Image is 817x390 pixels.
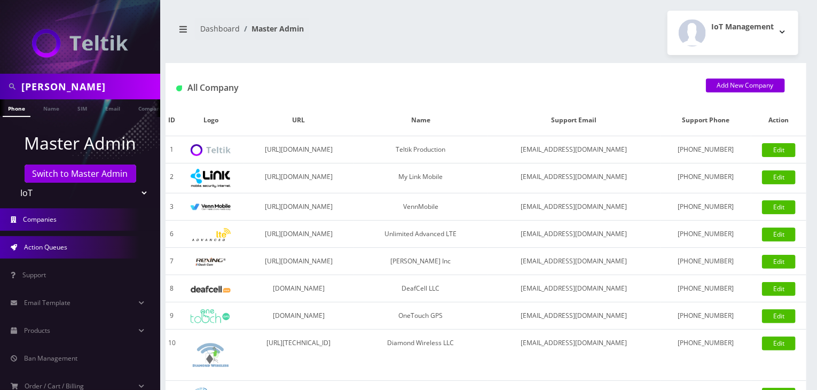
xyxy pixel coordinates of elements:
[24,326,50,335] span: Products
[166,105,178,136] th: ID
[667,11,798,55] button: IoT Management
[243,275,354,302] td: [DOMAIN_NAME]
[166,136,178,163] td: 1
[488,105,661,136] th: Support Email
[354,330,488,381] td: Diamond Wireless LLC
[661,193,752,221] td: [PHONE_NUMBER]
[243,163,354,193] td: [URL][DOMAIN_NAME]
[166,330,178,381] td: 10
[488,221,661,248] td: [EMAIL_ADDRESS][DOMAIN_NAME]
[178,105,243,136] th: Logo
[22,270,46,279] span: Support
[200,24,240,34] a: Dashboard
[661,302,752,330] td: [PHONE_NUMBER]
[354,136,488,163] td: Teltik Production
[488,302,661,330] td: [EMAIL_ADDRESS][DOMAIN_NAME]
[23,215,57,224] span: Companies
[488,330,661,381] td: [EMAIL_ADDRESS][DOMAIN_NAME]
[762,228,796,241] a: Edit
[72,99,92,116] a: SIM
[24,298,70,307] span: Email Template
[661,221,752,248] td: [PHONE_NUMBER]
[661,136,752,163] td: [PHONE_NUMBER]
[661,105,752,136] th: Support Phone
[166,163,178,193] td: 2
[166,302,178,330] td: 9
[240,23,304,34] li: Master Admin
[762,309,796,323] a: Edit
[38,99,65,116] a: Name
[488,163,661,193] td: [EMAIL_ADDRESS][DOMAIN_NAME]
[354,163,488,193] td: My Link Mobile
[354,105,488,136] th: Name
[166,275,178,302] td: 8
[166,221,178,248] td: 6
[166,193,178,221] td: 3
[661,248,752,275] td: [PHONE_NUMBER]
[354,275,488,302] td: DeafCell LLC
[762,255,796,269] a: Edit
[243,248,354,275] td: [URL][DOMAIN_NAME]
[354,221,488,248] td: Unlimited Advanced LTE
[711,22,774,32] h2: IoT Management
[191,228,231,241] img: Unlimited Advanced LTE
[243,136,354,163] td: [URL][DOMAIN_NAME]
[354,193,488,221] td: VennMobile
[133,99,169,116] a: Company
[25,165,136,183] a: Switch to Master Admin
[661,163,752,193] td: [PHONE_NUMBER]
[191,309,231,323] img: OneTouch GPS
[166,248,178,275] td: 7
[191,169,231,188] img: My Link Mobile
[191,204,231,211] img: VennMobile
[24,243,67,252] span: Action Queues
[488,136,661,163] td: [EMAIL_ADDRESS][DOMAIN_NAME]
[191,257,231,267] img: Rexing Inc
[21,76,158,97] input: Search in Company
[243,221,354,248] td: [URL][DOMAIN_NAME]
[661,330,752,381] td: [PHONE_NUMBER]
[243,193,354,221] td: [URL][DOMAIN_NAME]
[661,275,752,302] td: [PHONE_NUMBER]
[191,286,231,293] img: DeafCell LLC
[24,354,77,363] span: Ban Management
[191,335,231,375] img: Diamond Wireless LLC
[191,144,231,157] img: Teltik Production
[174,18,478,48] nav: breadcrumb
[762,143,796,157] a: Edit
[762,200,796,214] a: Edit
[100,99,125,116] a: Email
[354,302,488,330] td: OneTouch GPS
[488,275,661,302] td: [EMAIL_ADDRESS][DOMAIN_NAME]
[243,302,354,330] td: [DOMAIN_NAME]
[488,193,661,221] td: [EMAIL_ADDRESS][DOMAIN_NAME]
[354,248,488,275] td: [PERSON_NAME] Inc
[762,337,796,350] a: Edit
[488,248,661,275] td: [EMAIL_ADDRESS][DOMAIN_NAME]
[32,29,128,58] img: IoT
[176,85,182,91] img: All Company
[243,105,354,136] th: URL
[243,330,354,381] td: [URL][TECHNICAL_ID]
[176,83,690,93] h1: All Company
[751,105,806,136] th: Action
[762,282,796,296] a: Edit
[3,99,30,117] a: Phone
[706,79,785,92] a: Add New Company
[762,170,796,184] a: Edit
